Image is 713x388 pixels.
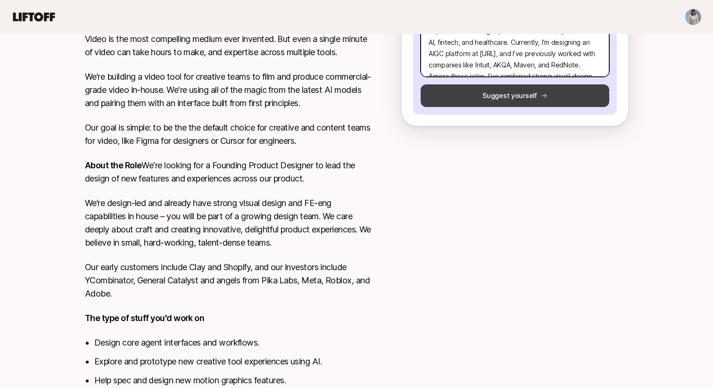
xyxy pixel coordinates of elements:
[685,8,702,25] button: Flora Nong
[85,197,372,249] p: We’re design-led and already have strong visual design and FE-eng capabilities in house – you wil...
[85,70,372,110] p: We’re building a video tool for creative teams to film and produce commercial-grade video in-hous...
[421,8,609,77] textarea: I’m Flora, an award-winning UX designer with 3 years of experience creating impactful B2C and B2B...
[85,121,372,148] p: Our goal is simple: to be the the default choice for creative and content teams for video, like F...
[94,374,372,387] li: Help spec and design new motion graphics features.
[85,261,372,300] p: Our early customers include Clay and Shopify, and our investors include YCombinator, General Cata...
[85,160,141,170] strong: About the Role
[94,355,372,368] li: Explore and prototype new creative tool experiences using AI.
[85,159,372,185] p: We're looking for a Founding Product Designer to lead the design of new features and experiences ...
[685,9,701,25] img: Flora Nong
[94,336,372,349] li: Design core agent interfaces and workflows.
[85,313,204,323] strong: The type of stuff you'd work on
[421,84,609,107] button: Suggest yourself
[85,33,372,59] p: Video is the most compelling medium ever invented. But even a single minute of video can take hou...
